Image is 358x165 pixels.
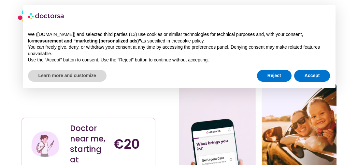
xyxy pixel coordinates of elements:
p: Use the “Accept” button to consent. Use the “Reject” button to continue without accepting. [28,57,330,63]
img: logo [28,10,64,21]
iframe: Customer reviews powered by Trustpilot [25,103,152,111]
a: cookie policy [178,38,203,43]
button: Reject [257,70,292,82]
strong: measurement and “marketing (personalized ads)” [33,38,141,43]
button: Learn more and customize [28,70,107,82]
div: Doctor near me, starting at [70,123,107,165]
p: You can freely give, deny, or withdraw your consent at any time by accessing the preferences pane... [28,44,330,57]
p: We ([DOMAIN_NAME]) and selected third parties (13) use cookies or similar technologies for techni... [28,31,330,44]
iframe: Customer reviews powered by Trustpilot [25,95,122,103]
h4: €20 [113,136,150,152]
button: Accept [294,70,330,82]
img: Illustration depicting a young woman in a casual outfit, engaged with her smartphone. She has a p... [31,129,60,159]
